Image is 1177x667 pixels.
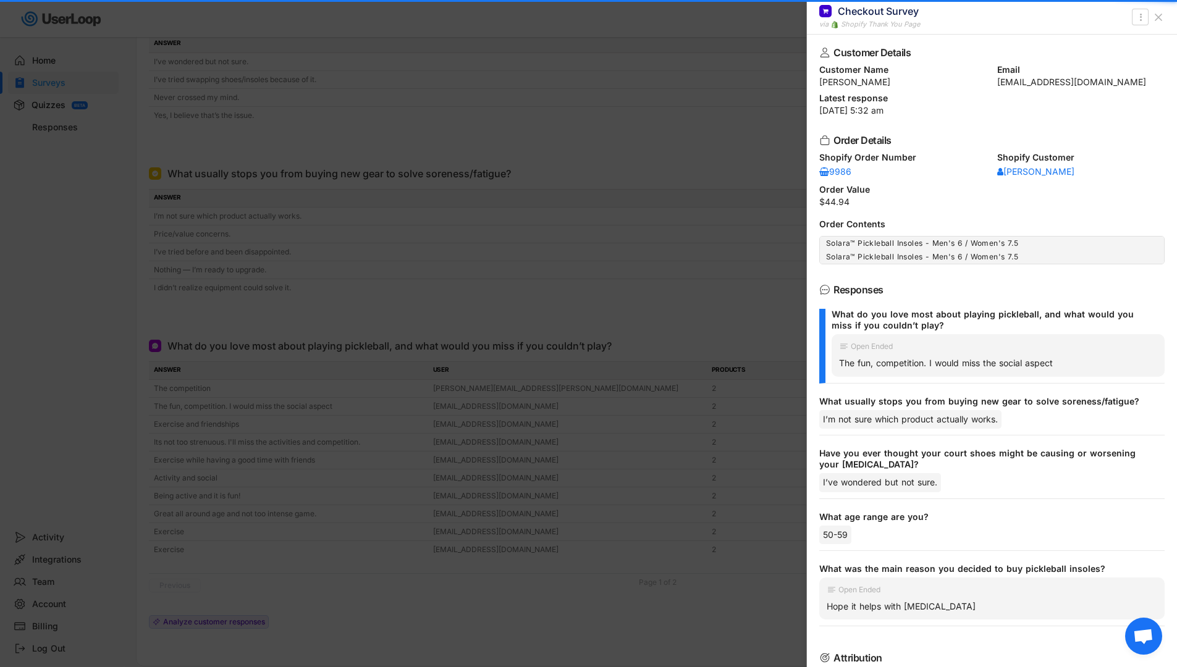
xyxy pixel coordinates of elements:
div: Email [997,65,1165,74]
div: Open chat [1125,618,1162,655]
div: [PERSON_NAME] [819,78,987,86]
div: I’m not sure which product actually works. [819,410,1002,429]
div: What usually stops you from buying new gear to solve soreness/fatigue? [819,396,1155,407]
div: 50-59 [819,526,851,544]
a: 9986 [819,166,856,178]
div: [PERSON_NAME] [997,167,1074,176]
div: Attribution [833,653,1145,663]
div: The fun, competition. I would miss the social aspect [839,358,1157,369]
div: Have you ever thought your court shoes might be causing or worsening your [MEDICAL_DATA]? [819,448,1155,470]
div: Checkout Survey [838,4,919,18]
div: Order Details [833,135,1145,145]
div: Shopify Thank You Page [841,19,920,30]
div: Solara™ Pickleball Insoles - Men's 6 / Women's 7.5 [826,238,1158,248]
div: Responses [833,285,1145,295]
a: [PERSON_NAME] [997,166,1074,178]
img: 1156660_ecommerce_logo_shopify_icon%20%281%29.png [831,21,838,28]
div: What age range are you? [819,511,1155,522]
div: Shopify Order Number [819,153,987,162]
button:  [1134,10,1147,25]
div: [EMAIL_ADDRESS][DOMAIN_NAME] [997,78,1165,86]
div: What was the main reason you decided to buy pickleball insoles? [819,563,1155,574]
div: Latest response [819,94,1165,103]
div: [DATE] 5:32 am [819,106,1165,115]
text:  [1139,10,1142,23]
div: Shopify Customer [997,153,1165,162]
div: 9986 [819,167,856,176]
div: Order Contents [819,220,1165,229]
div: I’ve wondered but not sure. [819,473,941,492]
div: Open Ended [851,343,893,350]
div: Hope it helps with [MEDICAL_DATA] [827,601,1157,612]
div: Customer Details [833,48,1145,57]
div: Solara™ Pickleball Insoles - Men's 6 / Women's 7.5 [826,252,1158,262]
div: Order Value [819,185,1165,194]
div: via [819,19,829,30]
div: What do you love most about playing pickleball, and what would you miss if you couldn’t play? [832,309,1155,331]
div: $44.94 [819,198,1165,206]
div: Customer Name [819,65,987,74]
div: Open Ended [838,586,880,594]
